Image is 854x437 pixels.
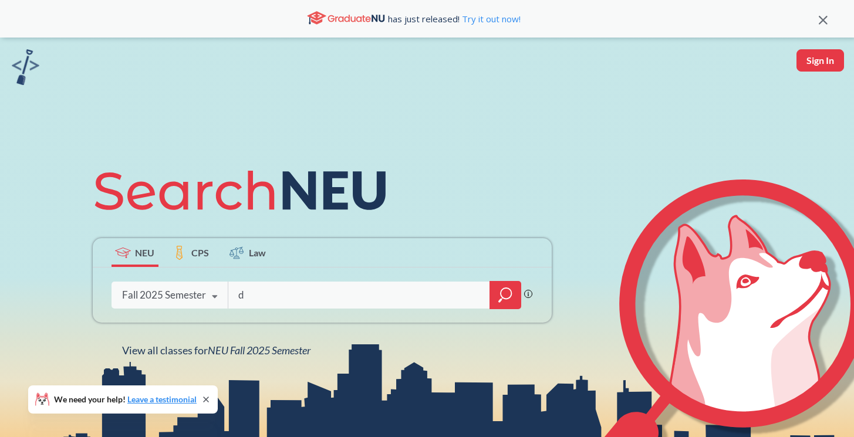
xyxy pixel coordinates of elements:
[12,49,39,85] img: sandbox logo
[122,344,310,357] span: View all classes for
[498,287,512,303] svg: magnifying glass
[460,13,521,25] a: Try it out now!
[54,395,197,404] span: We need your help!
[122,289,206,302] div: Fall 2025 Semester
[388,12,521,25] span: has just released!
[135,246,154,259] span: NEU
[796,49,844,72] button: Sign In
[127,394,197,404] a: Leave a testimonial
[191,246,209,259] span: CPS
[237,283,481,307] input: Class, professor, course number, "phrase"
[490,281,521,309] div: magnifying glass
[12,49,39,89] a: sandbox logo
[249,246,266,259] span: Law
[208,344,310,357] span: NEU Fall 2025 Semester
